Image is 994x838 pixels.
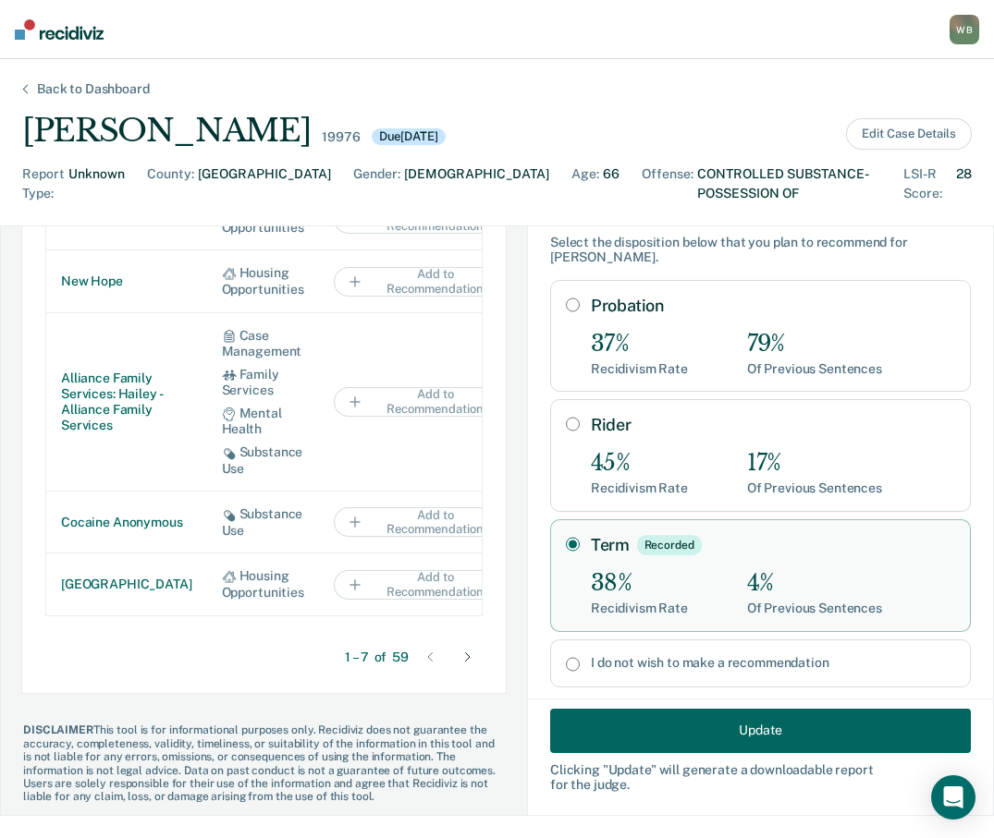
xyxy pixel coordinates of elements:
div: [DEMOGRAPHIC_DATA] [404,164,549,203]
div: [PERSON_NAME] [22,112,311,150]
div: Unknown [68,164,125,203]
div: Age : [571,164,599,203]
div: Select the disposition below that you plan to recommend for [PERSON_NAME] . [550,235,971,266]
div: This tool is for informational purposes only. Recidiviz does not guarantee the accuracy, complete... [1,723,527,803]
div: Substance Use [222,506,304,538]
div: Mental Health [222,406,304,437]
label: Probation [591,296,955,316]
div: Due [DATE] [372,128,446,145]
div: 38% [591,570,688,597]
div: 28 [956,164,972,203]
div: Back to Dashboard [15,81,172,97]
div: 37% [591,331,688,358]
div: 79% [747,331,882,358]
div: [GEOGRAPHIC_DATA] [61,577,192,592]
button: WB [950,15,979,44]
label: Rider [591,415,955,435]
button: Add to Recommendation [334,507,519,537]
span: DISCLAIMER [23,723,93,736]
div: Family Services [222,367,304,398]
label: I do not wish to make a recommendation [591,655,955,671]
span: of [374,650,387,665]
div: Recidivism Rate [591,601,688,616]
button: Edit Case Details [846,118,972,150]
div: 1 – 7 59 [345,650,409,665]
div: Offense : [642,164,693,203]
div: Case Management [222,328,304,359]
div: W B [950,15,979,44]
div: 66 [603,164,620,203]
img: Recidiviz [15,19,104,40]
div: County : [147,164,194,203]
div: 17% [747,450,882,477]
button: Add to Recommendation [334,387,519,417]
div: Housing Opportunities [222,568,304,600]
div: LSI-R Score : [903,164,952,203]
div: Alliance Family Services: Hailey - Alliance Family Services [61,370,192,432]
div: Housing Opportunities [222,265,304,297]
div: Substance Use [222,444,304,476]
div: Of Previous Sentences [747,480,882,496]
div: New Hope [61,273,192,289]
label: Term [591,535,955,555]
div: Clicking " Update " will generate a downloadable report for the judge. [550,761,971,793]
button: Add to Recommendation [334,570,519,600]
div: 19976 [322,129,360,145]
div: Open Intercom Messenger [931,775,976,820]
div: 4% [747,570,882,597]
div: CONTROLLED SUBSTANCE-POSSESSION OF [697,164,881,203]
div: 45% [591,450,688,477]
div: Of Previous Sentences [747,601,882,616]
button: Update [550,708,971,752]
div: Recorded [637,535,702,555]
div: Gender : [353,164,400,203]
div: Cocaine Anonymous [61,515,192,530]
div: Recidivism Rate [591,361,688,377]
div: Report Type : [22,164,65,203]
div: Recidivism Rate [591,480,688,496]
button: Add to Recommendation [334,267,519,297]
div: [GEOGRAPHIC_DATA] [198,164,331,203]
div: Of Previous Sentences [747,361,882,377]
